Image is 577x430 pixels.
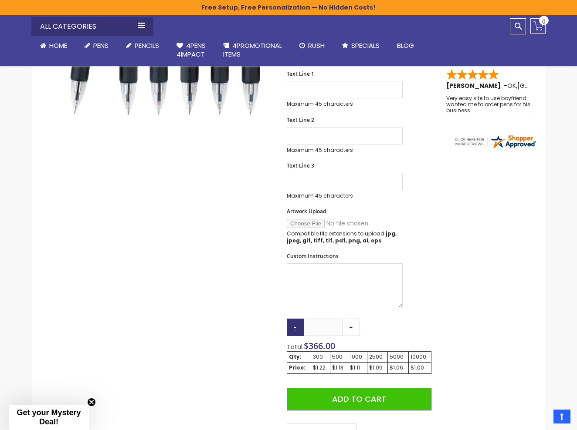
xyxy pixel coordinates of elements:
[287,230,397,244] strong: jpg, jpeg, gif, tiff, tif, pdf, png, ai, eps
[287,319,304,336] a: -
[453,134,537,149] img: 4pens.com widget logo
[350,353,365,360] div: 1000
[308,41,325,50] span: Rush
[176,41,206,59] span: 4Pens 4impact
[76,36,117,55] a: Pens
[553,410,570,423] a: Top
[332,364,346,371] div: $1.13
[332,353,346,360] div: 500
[369,364,386,371] div: $1.09
[309,340,335,352] span: 366.00
[287,70,314,77] span: Text Line 1
[390,364,407,371] div: $1.06
[507,81,516,90] span: OK
[350,364,365,371] div: $1.11
[287,230,403,244] p: Compatible file extensions to upload:
[313,364,328,371] div: $1.22
[17,408,81,426] span: Get your Mystery Deal!
[369,353,386,360] div: 2500
[287,192,403,199] p: Maximum 45 characters
[168,36,214,64] a: 4Pens4impact
[287,343,304,351] span: Total:
[49,41,67,50] span: Home
[287,208,326,215] span: Artwork Upload
[291,36,333,55] a: Rush
[9,405,89,430] div: Get your Mystery Deal!Close teaser
[287,116,314,124] span: Text Line 2
[289,353,302,360] strong: Qty:
[223,41,282,59] span: 4PROMOTIONAL ITEMS
[453,144,537,151] a: 4pens.com certificate URL
[390,353,407,360] div: 5000
[93,41,109,50] span: Pens
[287,388,431,410] button: Add to Cart
[446,95,531,114] div: Very easy site to use boyfriend wanted me to order pens for his business
[304,340,335,352] span: $
[313,353,328,360] div: 300
[31,17,153,36] div: All Categories
[332,393,386,404] span: Add to Cart
[351,41,380,50] span: Specials
[411,364,430,371] div: $1.00
[388,36,423,55] a: Blog
[117,36,168,55] a: Pencils
[530,18,546,34] a: 0
[343,319,360,336] a: +
[397,41,414,50] span: Blog
[287,252,339,260] span: Custom Instructions
[446,81,504,90] span: [PERSON_NAME]
[287,101,403,107] p: Maximum 45 characters
[287,162,314,169] span: Text Line 3
[289,364,305,371] strong: Price:
[87,398,96,406] button: Close teaser
[287,147,403,154] p: Maximum 45 characters
[214,36,291,64] a: 4PROMOTIONALITEMS
[31,36,76,55] a: Home
[333,36,388,55] a: Specials
[411,353,430,360] div: 10000
[542,17,546,26] span: 0
[135,41,159,50] span: Pencils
